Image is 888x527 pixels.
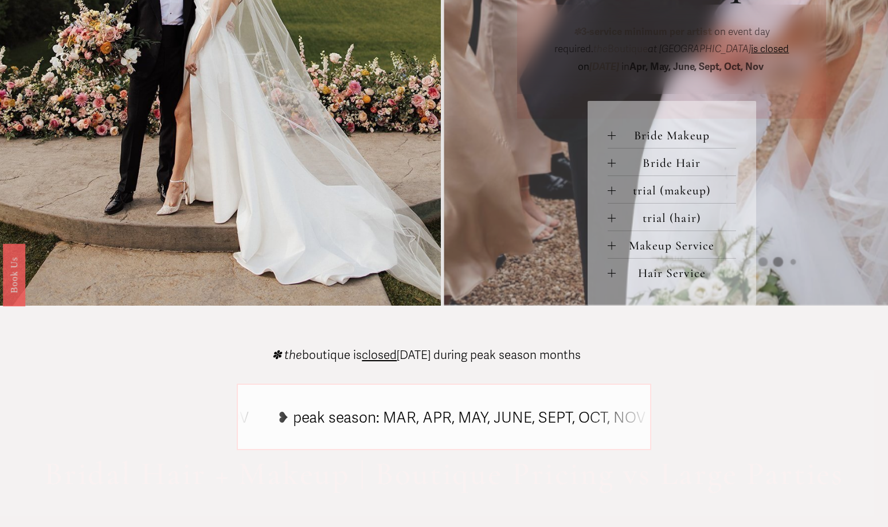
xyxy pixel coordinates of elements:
[573,26,581,38] em: ✽
[608,176,736,203] button: trial (makeup)
[751,43,789,55] span: is closed
[608,231,736,258] button: Makeup Service
[3,243,25,306] a: Book Us
[608,149,736,175] button: Bride Hair
[589,61,619,73] em: [DATE]
[362,348,397,362] span: closed
[616,155,736,170] span: Bride Hair
[616,183,736,198] span: trial (makeup)
[593,43,608,55] em: the
[277,408,646,427] tspan: ❥ peak season: MAR, APR, MAY, JUNE, SEPT, OCT, NOV
[629,61,764,73] strong: Apr, May, June, Sept, Oct, Nov
[619,61,766,73] span: in
[616,210,736,225] span: trial (hair)
[616,266,736,280] span: Hair Service
[536,24,808,76] p: on
[593,43,648,55] span: Boutique
[272,348,302,362] em: ✽ the
[608,121,736,148] button: Bride Makeup
[616,238,736,253] span: Makeup Service
[616,128,736,143] span: Bride Makeup
[272,350,581,362] p: boutique is [DATE] during peak season months
[44,454,844,493] span: Bridal Hair + Makeup | Boutique Pricing vs Large Parties
[648,43,751,55] em: at [GEOGRAPHIC_DATA]
[608,204,736,231] button: trial (hair)
[581,26,712,38] strong: 3-service minimum per artist
[608,259,736,286] button: Hair Service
